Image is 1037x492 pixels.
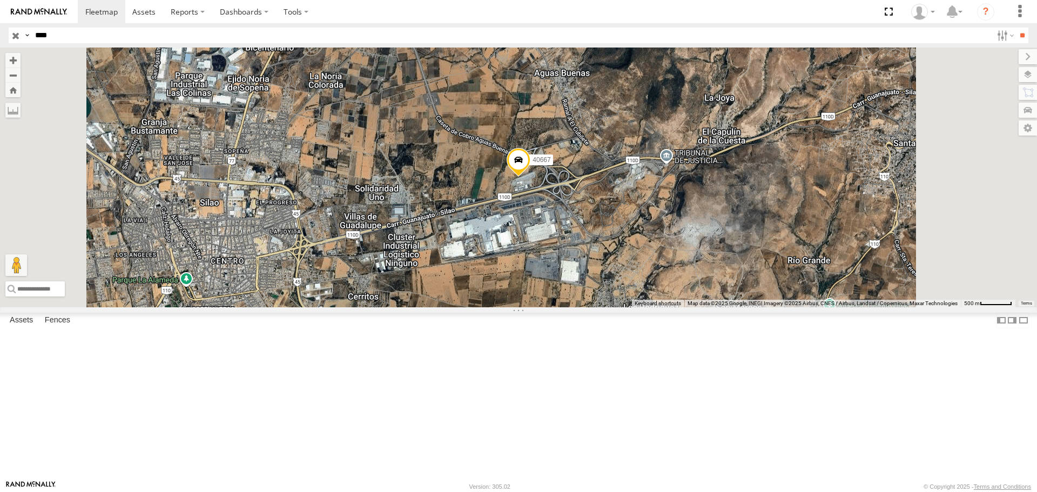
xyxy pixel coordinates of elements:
label: Fences [39,313,76,328]
button: Zoom in [5,53,21,68]
label: Search Query [23,28,31,43]
a: Visit our Website [6,481,56,492]
label: Measure [5,103,21,118]
a: Terms [1021,301,1032,305]
label: Assets [4,313,38,328]
label: Hide Summary Table [1018,313,1029,328]
div: Aurora Salinas [907,4,939,20]
button: Zoom out [5,68,21,83]
label: Search Filter Options [993,28,1016,43]
div: Version: 305.02 [469,483,510,490]
span: 40667 [533,156,550,164]
label: Dock Summary Table to the Left [996,313,1007,328]
i: ? [977,3,994,21]
img: rand-logo.svg [11,8,67,16]
button: Map Scale: 500 m per 56 pixels [961,300,1015,307]
button: Drag Pegman onto the map to open Street View [5,254,27,276]
div: © Copyright 2025 - [924,483,1031,490]
label: Map Settings [1019,120,1037,136]
button: Keyboard shortcuts [635,300,681,307]
button: Zoom Home [5,83,21,97]
span: 500 m [964,300,980,306]
span: Map data ©2025 Google, INEGI Imagery ©2025 Airbus, CNES / Airbus, Landsat / Copernicus, Maxar Tec... [688,300,958,306]
label: Dock Summary Table to the Right [1007,313,1018,328]
a: Terms and Conditions [974,483,1031,490]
